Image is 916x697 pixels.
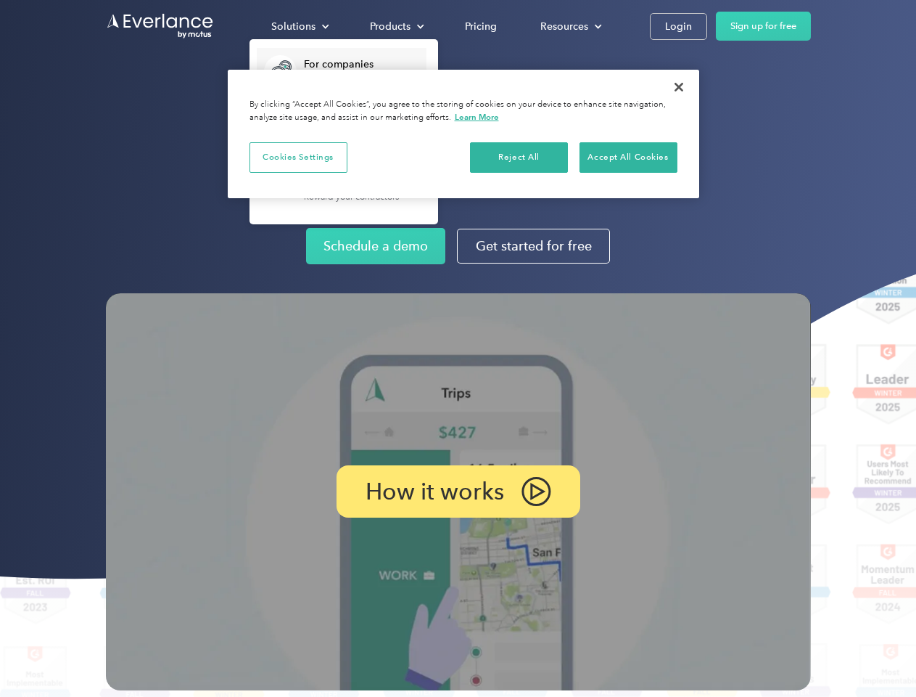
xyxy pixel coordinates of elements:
[526,14,614,39] div: Resources
[257,48,426,95] a: For companiesEasy vehicle reimbursements
[306,228,445,264] a: Schedule a demo
[106,12,215,40] a: Go to homepage
[455,112,499,122] a: More information about your privacy, opens in a new tab
[716,12,811,41] a: Sign up for free
[540,17,588,36] div: Resources
[665,17,692,36] div: Login
[304,57,419,72] div: For companies
[579,142,677,173] button: Accept All Cookies
[650,13,707,40] a: Login
[663,71,695,103] button: Close
[355,14,436,39] div: Products
[228,70,699,198] div: Cookie banner
[228,70,699,198] div: Privacy
[249,99,677,124] div: By clicking “Accept All Cookies”, you agree to the storing of cookies on your device to enhance s...
[457,229,610,264] a: Get started for free
[249,39,438,224] nav: Solutions
[107,86,180,117] input: Submit
[470,142,568,173] button: Reject All
[465,17,497,36] div: Pricing
[366,483,504,500] p: How it works
[450,14,511,39] a: Pricing
[257,14,341,39] div: Solutions
[249,142,347,173] button: Cookies Settings
[271,17,315,36] div: Solutions
[370,17,410,36] div: Products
